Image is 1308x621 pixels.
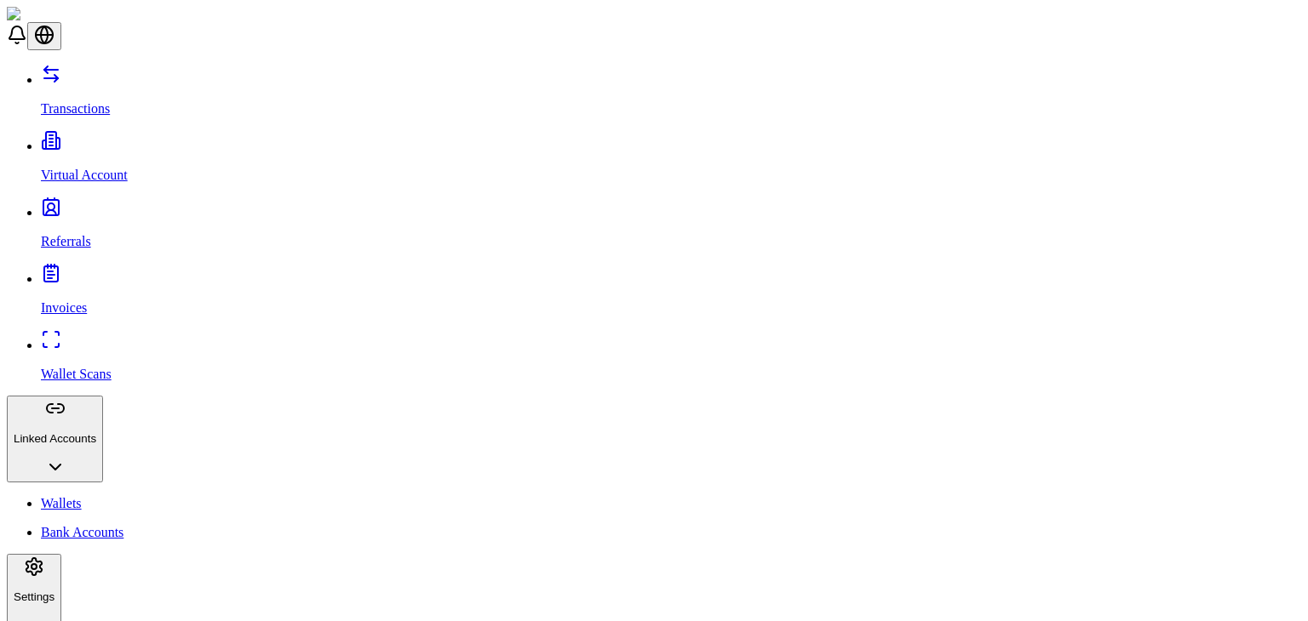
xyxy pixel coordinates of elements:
[41,205,1301,249] a: Referrals
[41,300,1301,316] p: Invoices
[7,7,108,22] img: ShieldPay Logo
[14,590,54,603] p: Settings
[41,72,1301,117] a: Transactions
[41,496,1301,511] a: Wallets
[7,396,103,482] button: Linked Accounts
[41,271,1301,316] a: Invoices
[14,432,96,445] p: Linked Accounts
[41,338,1301,382] a: Wallet Scans
[41,139,1301,183] a: Virtual Account
[41,525,1301,540] a: Bank Accounts
[41,101,1301,117] p: Transactions
[41,367,1301,382] p: Wallet Scans
[41,234,1301,249] p: Referrals
[41,168,1301,183] p: Virtual Account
